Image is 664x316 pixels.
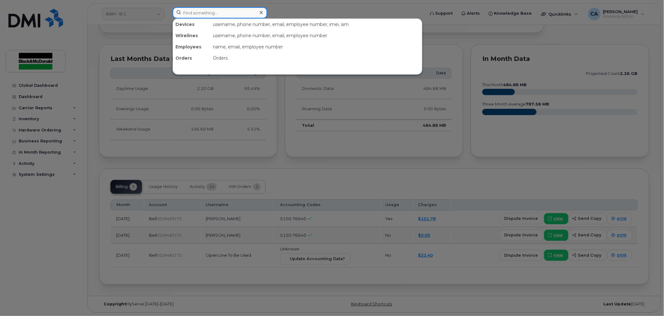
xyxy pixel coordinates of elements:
[173,19,210,30] div: Devices
[173,41,210,52] div: Employees
[173,7,267,18] input: Find something...
[210,41,422,52] div: name, email, employee number
[210,19,422,30] div: username, phone number, email, employee number, imei, sim
[210,30,422,41] div: username, phone number, email, employee number
[173,52,210,64] div: Orders
[210,52,422,64] div: Orders
[173,30,210,41] div: Wirelines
